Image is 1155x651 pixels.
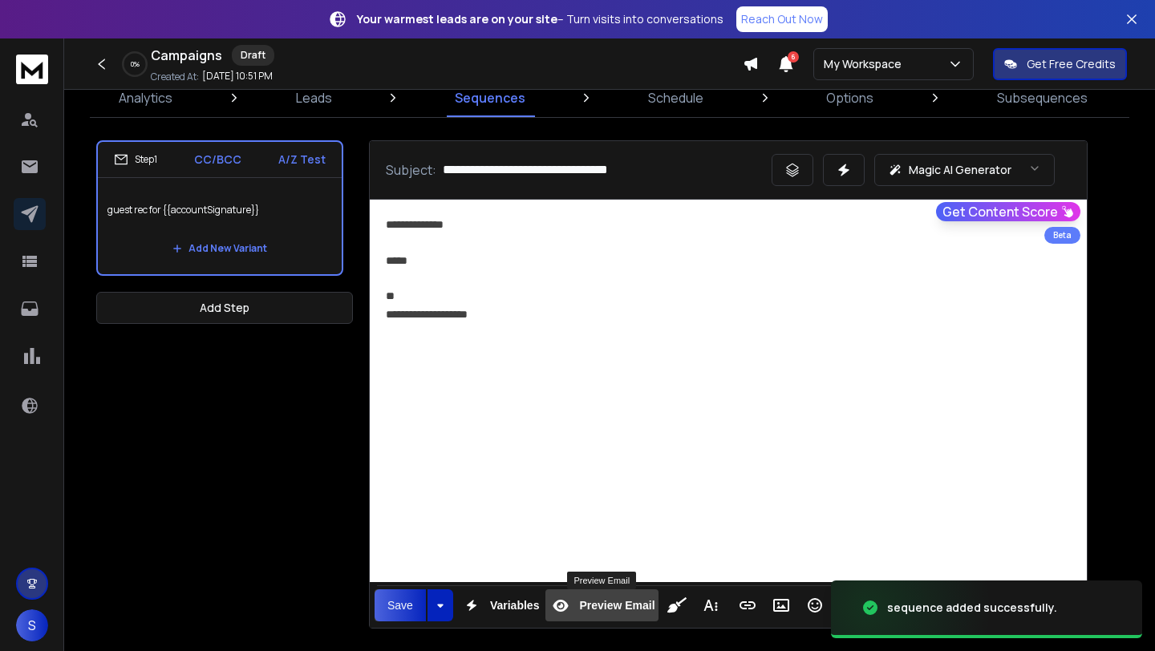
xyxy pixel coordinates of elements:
strong: Your warmest leads are on your site [357,11,557,26]
p: Magic AI Generator [909,162,1011,178]
button: Insert Link (⌘K) [732,589,763,621]
button: Emoticons [800,589,830,621]
p: Options [826,88,873,107]
a: Leads [286,79,342,117]
button: Add Step [96,292,353,324]
p: Get Free Credits [1027,56,1116,72]
a: Analytics [109,79,182,117]
p: A/Z Test [278,152,326,168]
div: Beta [1044,227,1080,244]
span: Variables [487,599,543,613]
p: Analytics [119,88,172,107]
button: Get Free Credits [993,48,1127,80]
a: Schedule [638,79,713,117]
h1: Campaigns [151,46,222,65]
p: guest rec for {{accountSignature}} [107,188,332,232]
button: Get Content Score [936,202,1080,221]
p: – Turn visits into conversations [357,11,723,27]
button: Preview Email [545,589,658,621]
a: Sequences [445,79,535,117]
span: 6 [788,51,799,63]
p: CC/BCC [194,152,241,168]
button: Variables [456,589,543,621]
li: Step1CC/BCCA/Z Testguest rec for {{accountSignature}}Add New Variant [96,140,343,276]
a: Options [817,79,883,117]
p: Schedule [648,88,703,107]
p: Subject: [386,160,436,180]
button: S [16,609,48,641]
button: More Text [695,589,726,621]
p: [DATE] 10:51 PM [202,70,273,83]
p: Reach Out Now [741,11,823,27]
img: logo [16,55,48,84]
p: My Workspace [824,56,908,72]
p: 0 % [131,59,140,69]
div: Preview Email [567,572,636,589]
div: Draft [232,45,274,66]
button: Save [375,589,426,621]
a: Subsequences [987,79,1097,117]
a: Reach Out Now [736,6,828,32]
p: Leads [296,88,332,107]
p: Sequences [455,88,525,107]
span: Preview Email [576,599,658,613]
p: Created At: [151,71,199,83]
button: Add New Variant [160,232,280,265]
p: Subsequences [997,88,1088,107]
button: Magic AI Generator [874,154,1055,186]
button: Insert Image (⌘P) [766,589,796,621]
div: Step 1 [114,152,157,167]
div: sequence added successfully. [887,600,1057,616]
